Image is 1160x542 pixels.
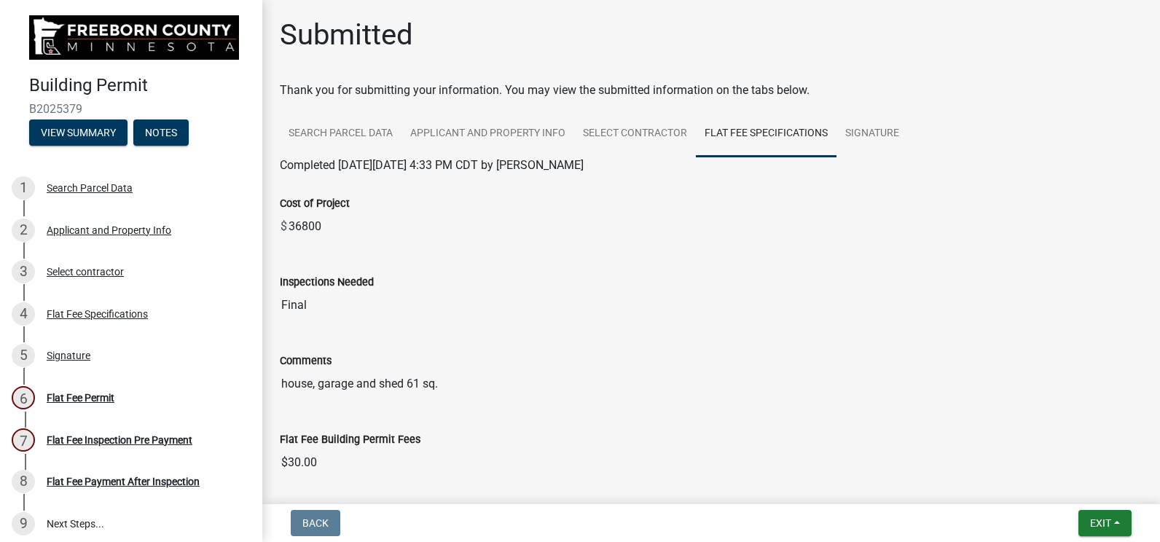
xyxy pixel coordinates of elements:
span: Back [302,517,329,529]
button: Notes [133,119,189,146]
a: Applicant and Property Info [401,111,574,157]
div: 5 [12,344,35,367]
div: Signature [47,350,90,361]
div: 2 [12,219,35,242]
div: Search Parcel Data [47,183,133,193]
div: Flat Fee Specifications [47,309,148,319]
h4: Building Permit [29,75,251,96]
div: Flat Fee Permit [47,393,114,403]
label: Cost of Project [280,199,350,209]
span: B2025379 [29,102,233,116]
div: 3 [12,260,35,283]
span: Completed [DATE][DATE] 4:33 PM CDT by [PERSON_NAME] [280,158,584,172]
label: Comments [280,356,332,366]
span: $ [280,212,288,241]
button: Exit [1078,510,1132,536]
span: Exit [1090,517,1111,529]
div: 7 [12,428,35,452]
button: Back [291,510,340,536]
div: 4 [12,302,35,326]
label: Flat Fee Building Permit Fees [280,435,420,445]
div: Flat Fee Payment After Inspection [47,476,200,487]
h1: Submitted [280,17,413,52]
div: 6 [12,386,35,409]
div: Thank you for submitting your information. You may view the submitted information on the tabs below. [280,82,1143,99]
a: Flat Fee Specifications [696,111,836,157]
div: 8 [12,470,35,493]
label: Inspections Needed [280,278,374,288]
button: View Summary [29,119,128,146]
a: Select contractor [574,111,696,157]
div: Select contractor [47,267,124,277]
wm-modal-confirm: Summary [29,127,128,139]
div: 1 [12,176,35,200]
a: Search Parcel Data [280,111,401,157]
div: 9 [12,512,35,535]
div: Applicant and Property Info [47,225,171,235]
a: Signature [836,111,908,157]
div: Flat Fee Inspection Pre Payment [47,435,192,445]
wm-modal-confirm: Notes [133,127,189,139]
img: Freeborn County, Minnesota [29,15,239,60]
